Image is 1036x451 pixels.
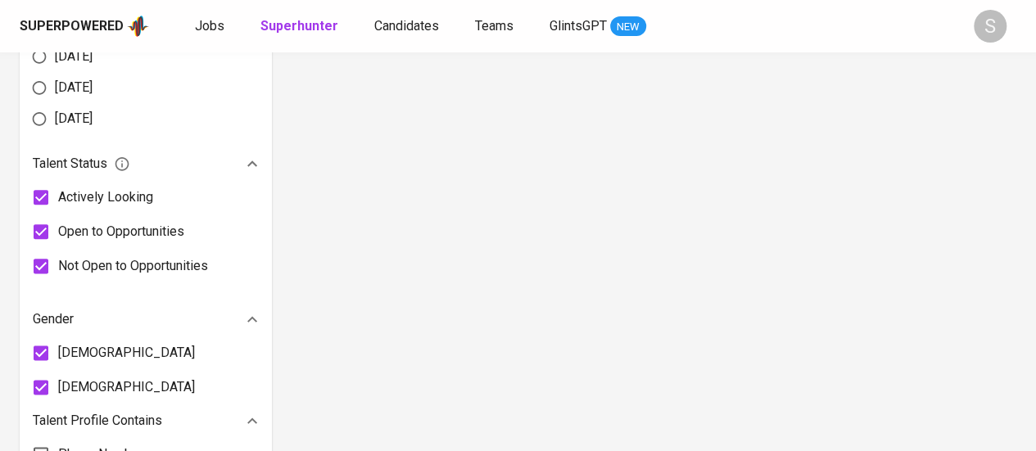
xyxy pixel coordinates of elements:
span: [DATE] [55,109,93,129]
img: app logo [127,14,149,38]
span: GlintsGPT [550,18,607,34]
a: GlintsGPT NEW [550,16,646,37]
a: Superhunter [260,16,342,37]
span: NEW [610,19,646,35]
span: [DATE] [55,78,93,97]
span: [DATE] [55,47,93,66]
div: S [974,10,1007,43]
p: Talent Profile Contains [33,411,162,431]
span: [DEMOGRAPHIC_DATA] [58,343,195,363]
div: Superpowered [20,17,124,36]
b: Superhunter [260,18,338,34]
span: Candidates [374,18,439,34]
a: Candidates [374,16,442,37]
div: Gender [33,303,259,336]
span: [DEMOGRAPHIC_DATA] [58,377,195,397]
a: Teams [475,16,517,37]
p: Gender [33,309,74,329]
span: Teams [475,18,513,34]
span: Actively Looking [58,187,153,207]
span: Not Open to Opportunities [58,256,208,276]
div: Talent Status [33,147,259,180]
span: Open to Opportunities [58,222,184,241]
div: Talent Profile Contains [33,404,259,437]
a: Superpoweredapp logo [20,14,149,38]
span: Talent Status [33,154,130,174]
a: Jobs [195,16,228,37]
span: Jobs [195,18,224,34]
